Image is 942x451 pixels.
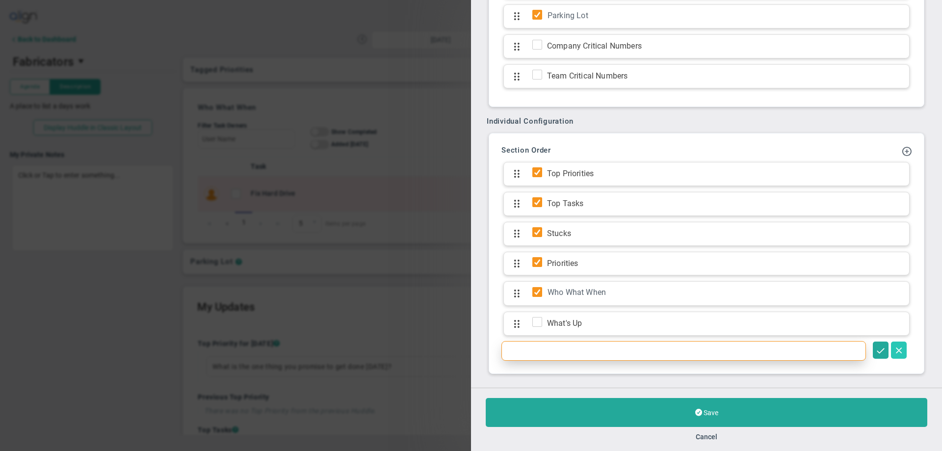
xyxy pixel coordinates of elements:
button: Save [486,398,927,427]
span: Save [704,409,718,417]
span: Team Critical Numbers [542,71,904,82]
span: Company Critical Numbers [542,41,904,52]
button: Cancel [696,433,717,441]
span: Priorities [542,258,904,269]
span: Stucks [542,228,904,239]
span: Top Priorities [542,168,904,180]
span: What's Up [542,318,904,329]
div: Parking Lot [547,10,904,22]
div: Who What When [547,287,904,299]
span: Top Tasks [542,198,904,210]
h3: Section Order [501,146,912,155]
h3: Individual Configuration [487,117,926,126]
